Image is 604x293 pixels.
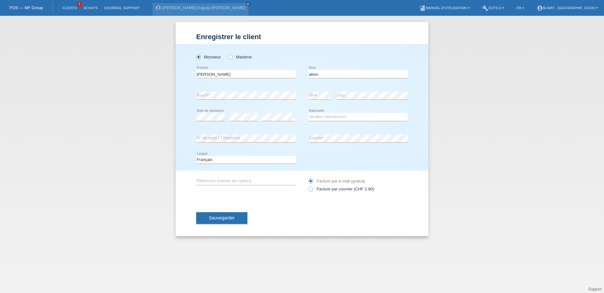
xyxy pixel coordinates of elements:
span: 1 [77,2,82,7]
span: Sauvegarder [209,215,235,220]
a: bookManuel d’utilisation ▾ [416,6,473,10]
i: account_circle [537,5,543,11]
input: Facture par e-mail (gratuit) [308,179,312,187]
input: Monsieur [196,55,200,59]
a: POS — MF Group [9,5,43,10]
input: Madame [228,55,232,59]
button: Sauvegarder [196,212,247,224]
i: build [482,5,488,11]
a: FR ▾ [513,6,527,10]
a: close [246,2,250,6]
a: buildOutils ▾ [479,6,507,10]
label: Monsieur [196,55,221,59]
input: Facture par courrier (CHF 2.90) [308,187,312,194]
i: book [420,5,426,11]
h1: Enregistrer le client [196,33,408,41]
a: Courriel Support [101,6,143,10]
label: Facture par e-mail (gratuit) [308,179,365,183]
a: Clients [59,6,80,10]
label: Facture par courrier (CHF 2.90) [308,187,374,191]
a: [PERSON_NAME] d'ajuda [PERSON_NAME] [162,5,245,10]
i: close [246,2,250,5]
a: account_circlem-way - [GEOGRAPHIC_DATA] ▾ [534,6,601,10]
a: Support [588,287,601,291]
label: Madame [228,55,252,59]
a: Achats [80,6,101,10]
